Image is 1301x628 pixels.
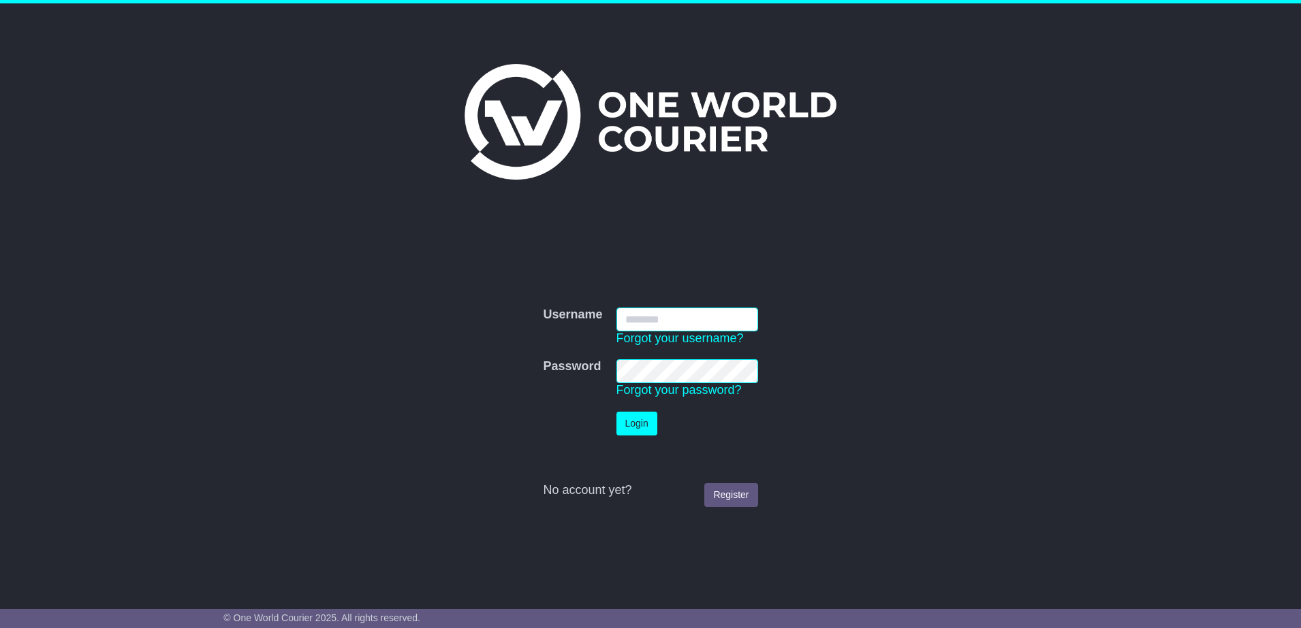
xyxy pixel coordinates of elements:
[616,331,744,345] a: Forgot your username?
[616,412,657,435] button: Login
[223,612,420,623] span: © One World Courier 2025. All rights reserved.
[465,64,836,180] img: One World
[616,383,742,397] a: Forgot your password?
[543,359,601,374] label: Password
[704,483,757,507] a: Register
[543,483,757,498] div: No account yet?
[543,308,602,323] label: Username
